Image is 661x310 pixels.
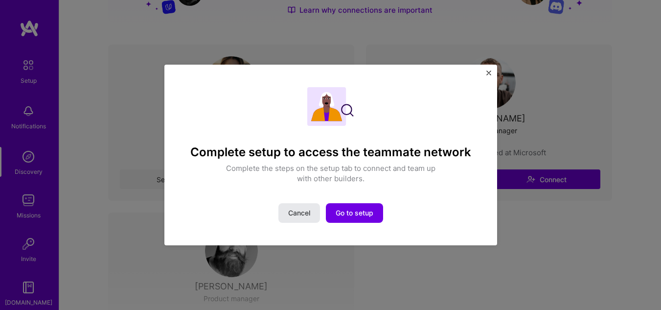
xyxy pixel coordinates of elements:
span: Cancel [288,208,310,218]
button: Close [486,71,491,81]
img: Complete setup illustration [307,87,354,126]
p: Complete the steps on the setup tab to connect and team up with other builders. [221,163,441,184]
h4: Complete setup to access the teammate network [190,145,471,160]
button: Go to setup [326,203,383,223]
span: Go to setup [336,208,373,218]
button: Cancel [278,203,320,223]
